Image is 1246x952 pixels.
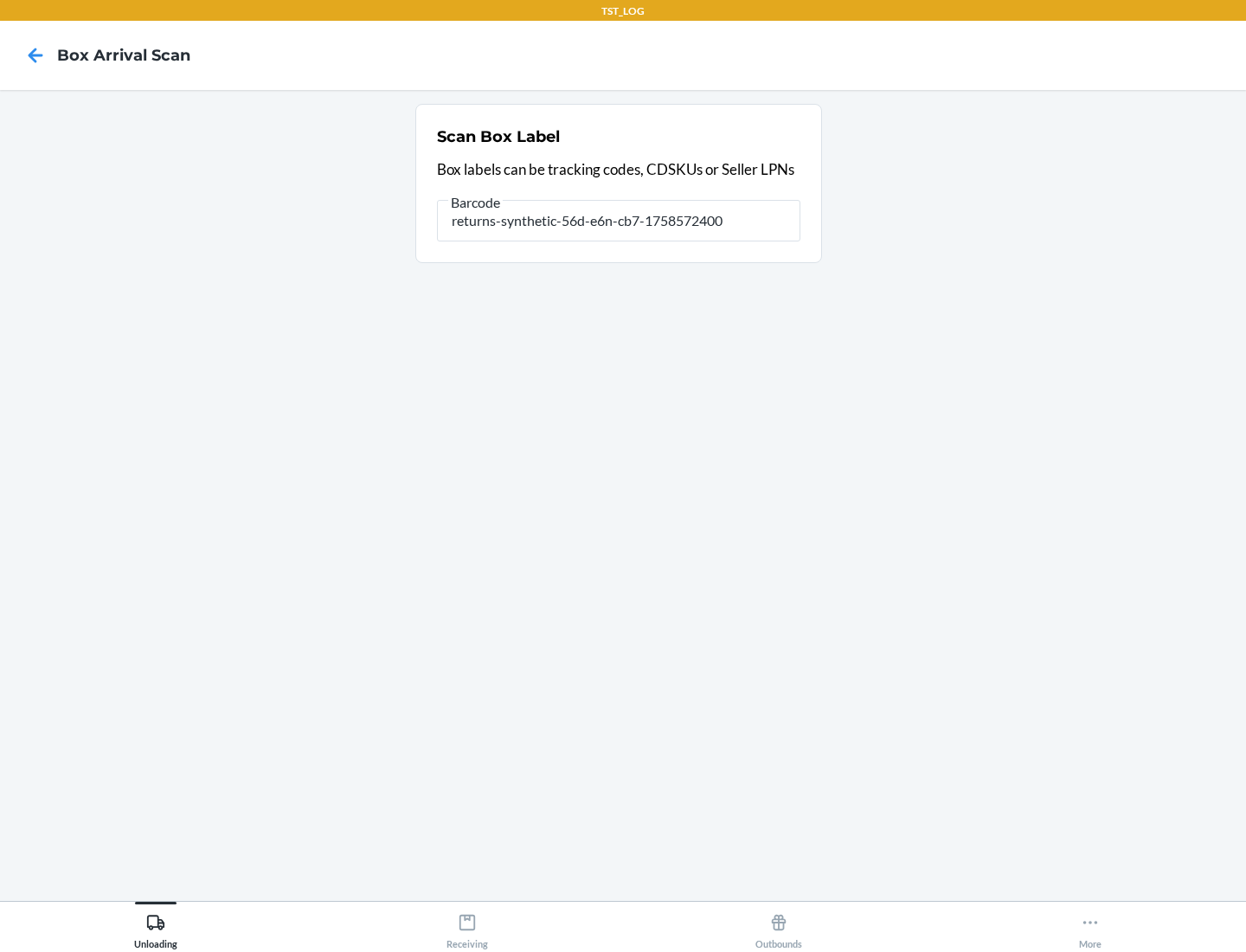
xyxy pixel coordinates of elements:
p: TST_LOG [601,3,645,19]
h2: Scan Box Label [437,125,560,148]
div: More [1079,906,1101,949]
button: Receiving [311,902,623,949]
h4: Box Arrival Scan [57,44,190,67]
div: Outbounds [755,906,802,949]
button: Outbounds [623,902,934,949]
input: Barcode [437,200,800,241]
p: Box labels can be tracking codes, CDSKUs or Seller LPNs [437,158,800,181]
button: More [934,902,1246,949]
div: Unloading [134,906,177,949]
div: Receiving [446,906,488,949]
span: Barcode [448,194,503,211]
